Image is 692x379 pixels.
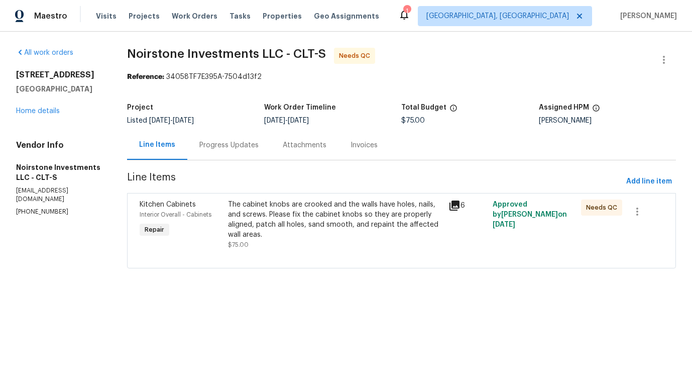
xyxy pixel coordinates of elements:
[139,140,175,150] div: Line Items
[127,73,164,80] b: Reference:
[264,117,309,124] span: -
[449,104,457,117] span: The total cost of line items that have been proposed by Opendoor. This sum includes line items th...
[199,140,259,150] div: Progress Updates
[228,242,249,248] span: $75.00
[140,201,196,208] span: Kitchen Cabinets
[16,70,103,80] h2: [STREET_ADDRESS]
[351,140,378,150] div: Invoices
[149,117,170,124] span: [DATE]
[401,104,446,111] h5: Total Budget
[283,140,326,150] div: Attachments
[34,11,67,21] span: Maestro
[401,117,425,124] span: $75.00
[141,225,168,235] span: Repair
[127,72,676,82] div: 34058TF7E395A-7504d13f2
[264,104,336,111] h5: Work Order Timeline
[16,49,73,56] a: All work orders
[16,108,60,115] a: Home details
[96,11,117,21] span: Visits
[172,11,217,21] span: Work Orders
[127,48,326,60] span: Noirstone Investments LLC - CLT-S
[129,11,160,21] span: Projects
[586,203,621,213] span: Needs QC
[229,13,251,20] span: Tasks
[16,186,103,204] p: [EMAIL_ADDRESS][DOMAIN_NAME]
[626,175,672,188] span: Add line item
[616,11,677,21] span: [PERSON_NAME]
[127,117,194,124] span: Listed
[16,140,103,150] h4: Vendor Info
[493,201,567,228] span: Approved by [PERSON_NAME] on
[16,162,103,182] h5: Noirstone Investments LLC - CLT-S
[16,84,103,94] h5: [GEOGRAPHIC_DATA]
[127,104,153,111] h5: Project
[539,117,676,124] div: [PERSON_NAME]
[426,11,569,21] span: [GEOGRAPHIC_DATA], [GEOGRAPHIC_DATA]
[263,11,302,21] span: Properties
[314,11,379,21] span: Geo Assignments
[403,6,410,16] div: 1
[288,117,309,124] span: [DATE]
[140,212,211,218] span: Interior Overall - Cabinets
[592,104,600,117] span: The hpm assigned to this work order.
[622,172,676,191] button: Add line item
[228,200,443,240] div: The cabinet knobs are crooked and the walls have holes, nails, and screws. Please fix the cabinet...
[539,104,589,111] h5: Assigned HPM
[16,208,103,216] p: [PHONE_NUMBER]
[173,117,194,124] span: [DATE]
[493,221,515,228] span: [DATE]
[339,51,374,61] span: Needs QC
[264,117,285,124] span: [DATE]
[448,200,487,212] div: 6
[149,117,194,124] span: -
[127,172,622,191] span: Line Items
